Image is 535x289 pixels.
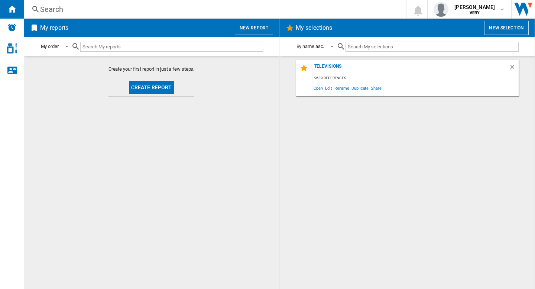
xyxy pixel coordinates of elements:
[312,74,519,83] div: 9639 references
[294,21,334,35] h2: My selections
[40,4,386,15] div: Search
[108,66,195,73] span: Create your first report in just a few steps.
[7,43,17,54] img: cosmetic-logo.svg
[509,64,519,74] div: Delete
[333,83,350,93] span: Rename
[296,44,324,49] div: By name asc.
[346,42,518,52] input: Search My selections
[41,44,59,49] div: My order
[350,83,370,93] span: Duplicate
[312,83,324,93] span: Open
[434,2,448,17] img: profile.jpg
[39,21,70,35] h2: My reports
[235,21,273,35] button: New report
[312,64,509,74] div: Televisions
[370,83,383,93] span: Share
[454,3,495,11] span: [PERSON_NAME]
[129,81,174,94] button: Create report
[7,23,16,32] img: alerts-logo.svg
[484,21,529,35] button: New selection
[324,83,333,93] span: Edit
[470,10,480,15] b: VERY
[80,42,263,52] input: Search My reports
